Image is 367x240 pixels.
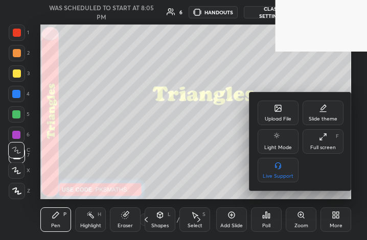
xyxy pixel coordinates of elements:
div: Live Support [263,174,293,179]
div: Light Mode [264,145,292,150]
div: Slide theme [309,116,337,122]
div: F [336,134,339,139]
div: Full screen [310,145,336,150]
div: Upload File [265,116,291,122]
